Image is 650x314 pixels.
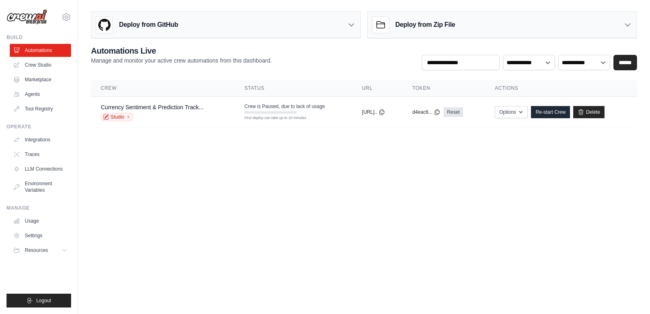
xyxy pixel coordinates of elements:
[10,44,71,57] a: Automations
[6,123,71,130] div: Operate
[6,294,71,308] button: Logout
[444,107,463,117] a: Reset
[6,205,71,211] div: Manage
[10,133,71,146] a: Integrations
[119,20,178,30] h3: Deploy from GitHub
[495,106,528,118] button: Options
[245,103,325,110] span: Crew is Paused, due to lack of usage
[485,80,637,97] th: Actions
[10,73,71,86] a: Marketplace
[25,247,48,253] span: Resources
[101,113,133,121] a: Studio
[245,115,297,121] div: First deploy can take up to 10 minutes
[10,214,71,227] a: Usage
[352,80,403,97] th: URL
[531,106,570,118] a: Re-start Crew
[6,9,47,25] img: Logo
[403,80,485,97] th: Token
[96,17,113,33] img: GitHub Logo
[36,297,51,304] span: Logout
[10,244,71,257] button: Resources
[10,177,71,197] a: Environment Variables
[10,102,71,115] a: Tool Registry
[395,20,455,30] h3: Deploy from Zip File
[6,34,71,41] div: Build
[10,58,71,71] a: Crew Studio
[235,80,352,97] th: Status
[10,162,71,175] a: LLM Connections
[412,109,440,115] button: d4eac6...
[10,88,71,101] a: Agents
[101,104,204,110] a: Currency Sentiment & Prediction Track...
[91,45,272,56] h2: Automations Live
[573,106,604,118] a: Delete
[91,56,272,65] p: Manage and monitor your active crew automations from this dashboard.
[10,229,71,242] a: Settings
[91,80,235,97] th: Crew
[10,148,71,161] a: Traces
